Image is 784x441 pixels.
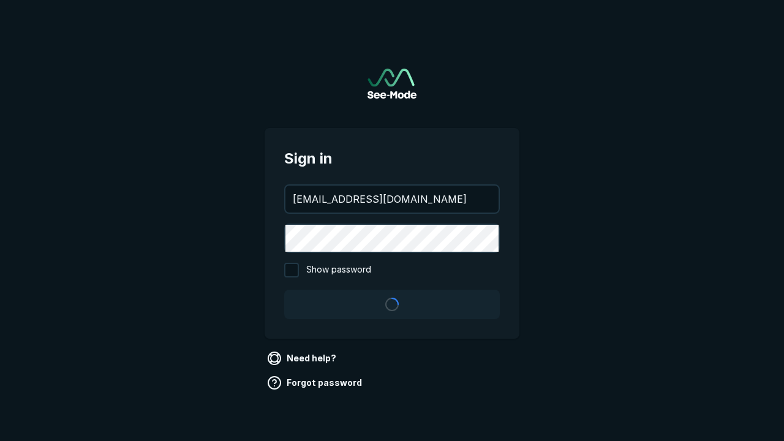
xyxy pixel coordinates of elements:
a: Need help? [265,349,341,368]
a: Forgot password [265,373,367,393]
input: your@email.com [285,186,499,213]
img: See-Mode Logo [367,69,417,99]
a: Go to sign in [367,69,417,99]
span: Show password [306,263,371,277]
span: Sign in [284,148,500,170]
